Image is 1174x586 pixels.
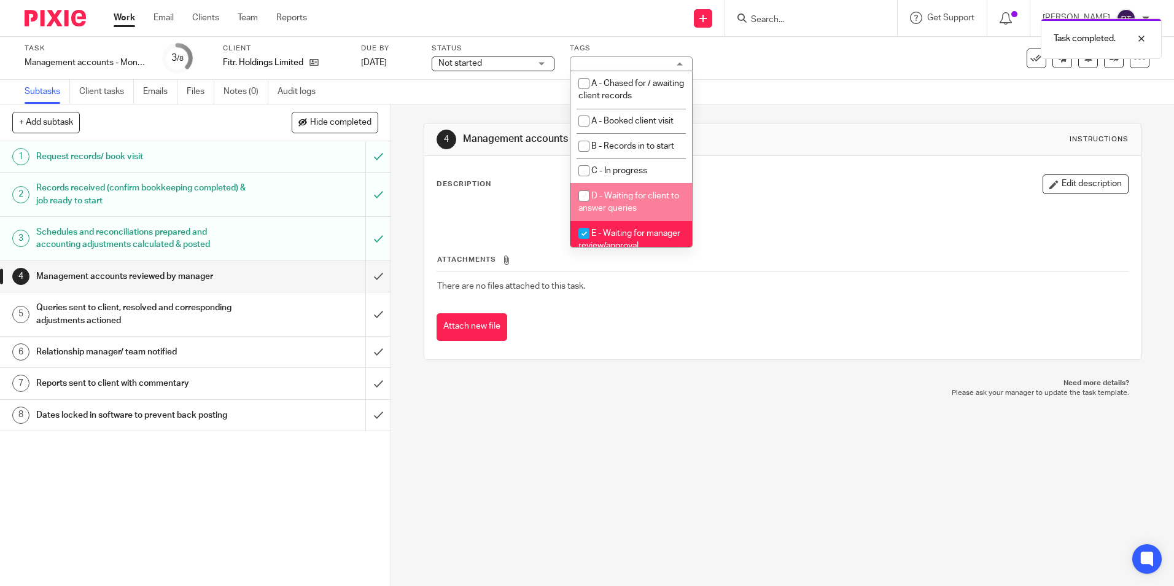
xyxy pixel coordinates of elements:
a: Team [238,12,258,24]
a: Reports [276,12,307,24]
h1: Reports sent to client with commentary [36,374,247,393]
a: Work [114,12,135,24]
div: 1 [12,148,29,165]
label: Due by [361,44,416,53]
span: C - In progress [591,166,647,175]
a: Email [154,12,174,24]
div: 7 [12,375,29,392]
p: Please ask your manager to update the task template. [436,388,1129,398]
p: Task completed. [1054,33,1116,45]
h1: Schedules and reconciliations prepared and accounting adjustments calculated & posted [36,223,247,254]
h1: Relationship manager/ team notified [36,343,247,361]
div: 6 [12,343,29,361]
img: svg%3E [1116,9,1136,28]
label: Client [223,44,346,53]
button: Attach new file [437,313,507,341]
span: Hide completed [310,118,371,128]
div: 4 [12,268,29,285]
span: [DATE] [361,58,387,67]
h1: Management accounts reviewed by manager [36,267,247,286]
label: Status [432,44,554,53]
div: 3 [171,51,184,65]
small: /8 [177,55,184,62]
label: Task [25,44,147,53]
span: There are no files attached to this task. [437,282,585,291]
div: 2 [12,186,29,203]
h1: Dates locked in software to prevent back posting [36,406,247,424]
a: Audit logs [278,80,325,104]
a: Notes (0) [224,80,268,104]
div: 3 [12,230,29,247]
div: 5 [12,306,29,323]
button: + Add subtask [12,112,80,133]
span: Attachments [437,256,496,263]
span: Not started [438,59,482,68]
p: Fitr. Holdings Limited [223,57,303,69]
a: Emails [143,80,177,104]
a: Clients [192,12,219,24]
label: Tags [570,44,693,53]
p: Description [437,179,491,189]
span: A - Booked client visit [591,117,674,125]
button: Hide completed [292,112,378,133]
span: A - Chased for / awaiting client records [578,79,684,101]
h1: Records received (confirm bookkeeping completed) & job ready to start [36,179,247,210]
h1: Queries sent to client, resolved and corresponding adjustments actioned [36,299,247,330]
div: Management accounts - Monthly [25,57,147,69]
a: Subtasks [25,80,70,104]
div: 4 [437,130,456,149]
h1: Management accounts reviewed by manager [463,133,809,146]
h1: Request records/ book visit [36,147,247,166]
img: Pixie [25,10,86,26]
span: E - Waiting for manager review/approval [578,229,680,251]
span: B - Records in to start [591,142,674,150]
button: Edit description [1043,174,1129,194]
a: Files [187,80,214,104]
a: Client tasks [79,80,134,104]
div: 8 [12,407,29,424]
div: Instructions [1070,135,1129,144]
p: Need more details? [436,378,1129,388]
span: D - Waiting for client to answer queries [578,192,679,213]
